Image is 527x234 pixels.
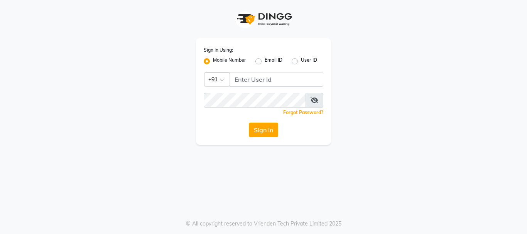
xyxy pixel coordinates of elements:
[301,57,317,66] label: User ID
[204,93,306,108] input: Username
[230,72,323,87] input: Username
[204,47,233,54] label: Sign In Using:
[233,8,294,30] img: logo1.svg
[265,57,282,66] label: Email ID
[283,109,323,115] a: Forgot Password?
[249,123,278,137] button: Sign In
[213,57,246,66] label: Mobile Number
